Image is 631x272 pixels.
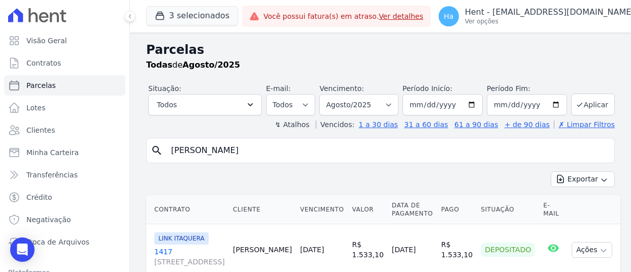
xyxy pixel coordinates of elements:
button: Exportar [551,171,615,187]
p: de [146,59,240,71]
span: LINK ITAQUERA [154,232,209,245]
th: Vencimento [296,195,348,224]
span: [STREET_ADDRESS] [154,257,225,267]
a: Lotes [4,98,125,118]
a: Ver detalhes [379,12,423,20]
a: [DATE] [300,246,324,254]
th: Pago [437,195,477,224]
h2: Parcelas [146,41,615,59]
a: Troca de Arquivos [4,232,125,252]
input: Buscar por nome do lote ou do cliente [165,140,610,161]
th: Contrato [146,195,229,224]
span: Transferências [26,170,78,180]
a: Contratos [4,53,125,73]
th: Situação [477,195,539,224]
a: Negativação [4,209,125,230]
label: Situação: [148,84,181,93]
a: Transferências [4,165,125,185]
a: 61 a 90 dias [454,120,498,129]
span: Todos [157,99,177,111]
span: Negativação [26,215,71,225]
span: Parcelas [26,80,56,90]
a: 31 a 60 dias [404,120,448,129]
th: Data de Pagamento [388,195,437,224]
label: Período Inicío: [403,84,452,93]
span: Visão Geral [26,36,67,46]
div: Open Intercom Messenger [10,237,35,262]
label: Vencimento: [319,84,363,93]
th: Cliente [229,195,296,224]
span: Clientes [26,125,55,135]
span: Troca de Arquivos [26,237,89,247]
button: Ações [572,242,612,258]
a: Minha Carteira [4,142,125,163]
strong: Agosto/2025 [183,60,240,70]
a: Parcelas [4,75,125,96]
label: Vencidos: [316,120,354,129]
strong: Todas [146,60,173,70]
button: Todos [148,94,262,115]
div: Depositado [481,243,535,257]
button: 3 selecionados [146,6,238,25]
span: Minha Carteira [26,147,79,158]
span: Você possui fatura(s) em atraso. [263,11,423,22]
button: Aplicar [571,94,615,115]
span: Contratos [26,58,61,68]
label: E-mail: [266,84,291,93]
i: search [151,144,163,157]
span: Lotes [26,103,46,113]
a: Visão Geral [4,31,125,51]
span: Ha [444,13,453,20]
a: + de 90 dias [505,120,550,129]
a: 1417[STREET_ADDRESS] [154,247,225,267]
a: ✗ Limpar Filtros [554,120,615,129]
label: Período Fim: [487,83,567,94]
th: Valor [348,195,388,224]
a: Clientes [4,120,125,140]
th: E-mail [539,195,568,224]
a: 1 a 30 dias [359,120,398,129]
label: ↯ Atalhos [275,120,309,129]
a: Crédito [4,187,125,207]
span: Crédito [26,192,52,202]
